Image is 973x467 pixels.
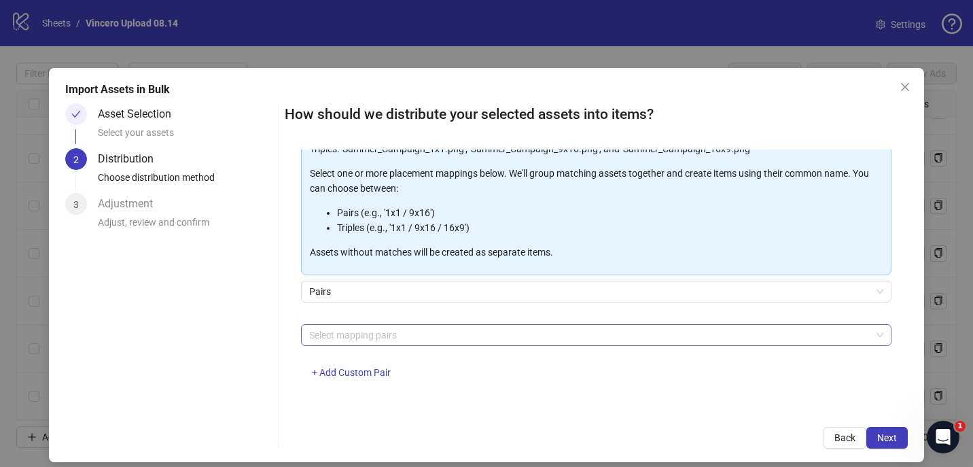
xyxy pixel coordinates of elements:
[310,245,883,260] p: Assets without matches will be created as separate items.
[877,432,897,443] span: Next
[955,421,966,432] span: 1
[65,82,908,98] div: Import Assets in Bulk
[824,427,866,449] button: Back
[309,281,884,302] span: Pairs
[98,103,182,125] div: Asset Selection
[866,427,908,449] button: Next
[73,199,79,210] span: 3
[98,148,164,170] div: Distribution
[73,154,79,165] span: 2
[98,193,164,215] div: Adjustment
[285,103,908,126] h2: How should we distribute your selected assets into items?
[337,205,883,220] li: Pairs (e.g., '1x1 / 9x16')
[98,170,273,193] div: Choose distribution method
[337,220,883,235] li: Triples (e.g., '1x1 / 9x16 / 16x9')
[98,215,273,238] div: Adjust, review and confirm
[834,432,855,443] span: Back
[894,76,916,98] button: Close
[310,166,883,196] p: Select one or more placement mappings below. We'll group matching assets together and create item...
[71,109,81,119] span: check
[900,82,910,92] span: close
[301,362,402,384] button: + Add Custom Pair
[927,421,959,453] iframe: Intercom live chat
[98,125,273,148] div: Select your assets
[312,367,391,378] span: + Add Custom Pair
